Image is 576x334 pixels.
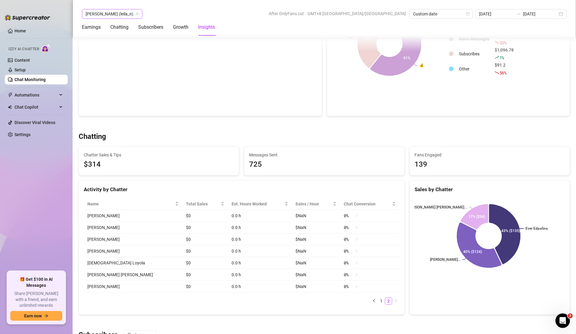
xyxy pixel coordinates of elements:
th: Name [84,198,182,210]
span: 😞 [84,271,93,283]
span: Automations [15,90,57,100]
span: Chat Conversion [344,201,391,207]
span: 1 % [500,55,504,61]
text: 💰 [419,63,424,67]
td: $NaN [292,257,340,269]
td: $NaN [292,269,340,281]
iframe: Intercom live chat [555,313,570,328]
td: 0.0 h [228,257,292,269]
td: $0 [182,234,228,245]
span: Leila (leila_n) [86,9,139,18]
span: 0 % [344,260,353,266]
td: 0.0 h [228,234,292,245]
span: Izzy AI Chatter [8,46,39,52]
td: [PERSON_NAME] [84,281,182,293]
span: 😐 [99,271,108,283]
div: Close [193,2,204,13]
td: [PERSON_NAME] [84,210,182,222]
a: Content [15,58,30,63]
span: Messages Sent [249,152,399,158]
span: fall [495,70,499,75]
span: 3 [568,313,573,318]
li: Previous Page [370,297,378,305]
span: 33 % [500,40,506,45]
span: Sales / Hour [295,201,332,207]
td: 0.0 h [228,222,292,234]
span: Share [PERSON_NAME] with a friend, and earn unlimited rewards [10,291,62,309]
div: $1,096.78 [495,47,514,61]
span: left [372,299,376,303]
div: Insights [198,24,215,31]
span: Fans Engaged [415,152,565,158]
span: Earn now [24,313,42,318]
td: $0 [182,245,228,257]
td: Subscribes [457,47,492,61]
button: right [392,297,399,305]
span: Name [87,201,174,207]
span: 0 % [344,271,353,278]
td: $0 [182,281,228,293]
div: Est. Hours Worked [232,201,283,207]
span: Chatter Sales & Tips [84,152,234,158]
li: 2 [385,297,392,305]
td: $0 [182,269,228,281]
a: Discover Viral Videos [15,120,55,125]
span: 🎁 Get $100 in AI Messages [10,277,62,288]
td: $NaN [292,281,340,293]
div: $1,533.52 [495,31,514,46]
td: $0 [182,222,228,234]
text: Ever Edpalina [526,226,548,231]
span: 56 % [500,70,506,76]
td: $NaN [292,210,340,222]
div: Growth [173,24,188,31]
a: Home [15,28,26,33]
div: 139 [415,159,565,170]
th: Chat Conversion [340,198,399,210]
span: 0 % [344,236,353,243]
img: Chat Copilot [8,105,12,109]
td: $0 [182,210,228,222]
span: smiley reaction [112,271,128,283]
td: 0.0 h [228,269,292,281]
a: Open in help center [80,291,128,296]
button: left [370,297,378,305]
span: 0 % [344,248,353,254]
td: 0.0 h [228,245,292,257]
li: 1 [378,297,385,305]
span: 😃 [115,271,124,283]
input: Start date [479,11,513,17]
td: [PERSON_NAME] [84,245,182,257]
div: Earnings [82,24,101,31]
span: thunderbolt [8,93,13,97]
div: Subscribers [138,24,163,31]
h3: Chatting [79,132,106,142]
span: swap-right [516,11,521,16]
td: $NaN [292,234,340,245]
div: Did this answer your question? [7,265,201,272]
span: disappointed reaction [80,271,96,283]
a: 1 [378,298,385,304]
button: go back [4,2,15,14]
span: 0 % [344,283,353,290]
button: Collapse window [182,2,193,14]
div: Sales by Chatter [415,185,565,194]
span: 0 % [344,224,353,231]
td: Mass Messages [457,31,492,46]
span: right [394,299,398,303]
div: Activity by Chatter [84,185,399,194]
li: Next Page [392,297,399,305]
span: After OnlyFans cut [269,9,304,18]
th: Total Sales [182,198,228,210]
td: 0.0 h [228,210,292,222]
a: Setup [15,67,26,72]
a: Chat Monitoring [15,77,46,82]
th: Sales / Hour [292,198,340,210]
span: GMT+8 [GEOGRAPHIC_DATA]/[GEOGRAPHIC_DATA] [308,9,406,18]
span: Custom date [413,9,469,18]
div: $91.2 [495,62,514,76]
span: team [135,12,139,16]
text: [PERSON_NAME] [PERSON_NAME]... [408,205,467,209]
span: fall [495,40,499,44]
img: logo-BBDzfeDw.svg [5,15,50,21]
input: End date [523,11,558,17]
